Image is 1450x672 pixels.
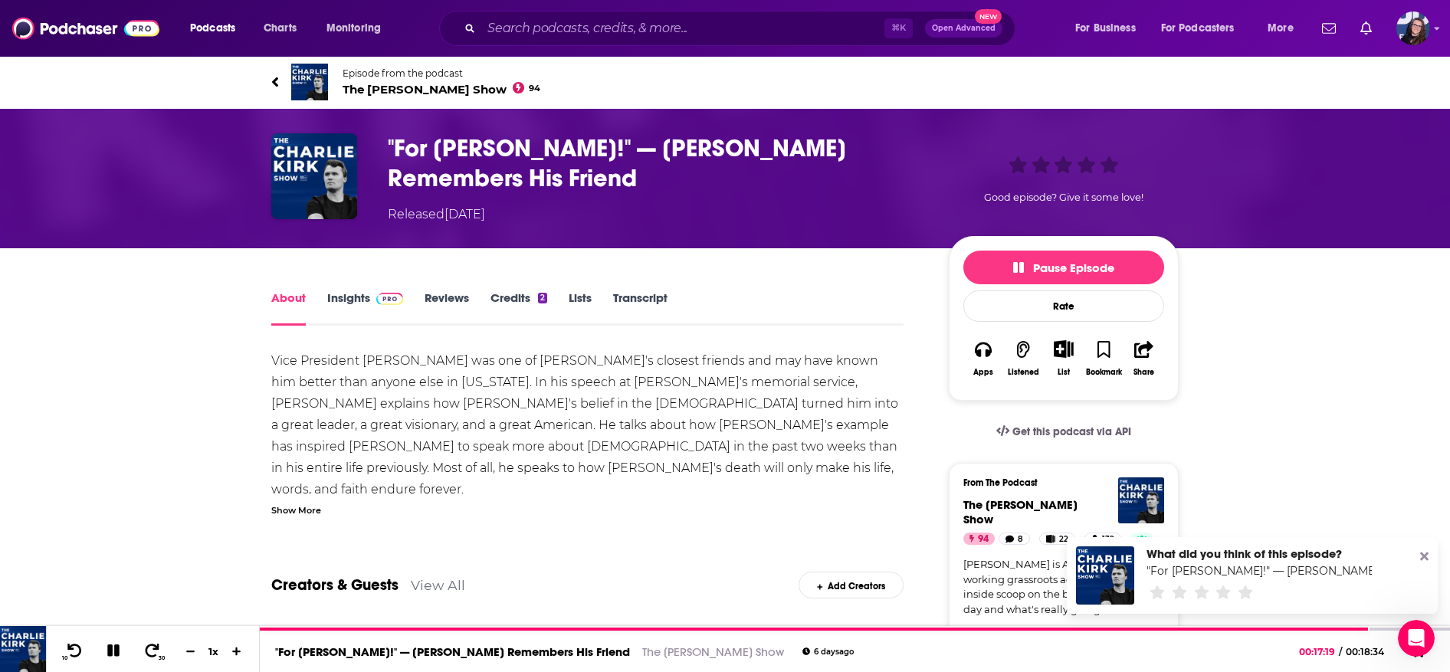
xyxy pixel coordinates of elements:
[327,290,403,326] a: InsightsPodchaser Pro
[1059,532,1068,547] span: 22
[343,67,540,79] span: Episode from the podcast
[1342,646,1399,657] span: 00:18:34
[1076,546,1134,605] img: "For Charlie!" — JD Vance Remembers His Friend
[1065,16,1155,41] button: open menu
[963,330,1003,386] button: Apps
[481,16,884,41] input: Search podcasts, credits, & more...
[1048,340,1079,357] button: Show More Button
[529,85,540,92] span: 94
[190,18,235,39] span: Podcasts
[802,647,854,656] div: 6 days ago
[388,205,485,224] div: Released [DATE]
[1396,11,1430,45] img: User Profile
[978,532,989,547] span: 94
[1058,367,1070,377] div: List
[1316,15,1342,41] a: Show notifications dropdown
[179,16,255,41] button: open menu
[12,14,159,43] img: Podchaser - Follow, Share and Rate Podcasts
[1151,16,1257,41] button: open menu
[1003,330,1043,386] button: Listened
[1075,18,1136,39] span: For Business
[201,645,227,657] div: 1 x
[1339,646,1342,657] span: /
[1044,330,1084,386] div: Show More ButtonList
[1086,368,1122,377] div: Bookmark
[59,642,88,661] button: 10
[1102,532,1114,547] span: 132
[569,290,592,326] a: Lists
[538,293,547,303] div: 2
[1133,368,1154,377] div: Share
[1257,16,1313,41] button: open menu
[1012,425,1131,438] span: Get this podcast via API
[999,533,1030,545] a: 8
[139,642,168,661] button: 30
[932,25,996,32] span: Open Advanced
[376,293,403,305] img: Podchaser Pro
[1084,533,1121,545] a: 132
[884,18,913,38] span: ⌘ K
[343,82,540,97] span: The [PERSON_NAME] Show
[264,18,297,39] span: Charts
[326,18,381,39] span: Monitoring
[963,477,1152,488] h3: From The Podcast
[62,655,67,661] span: 10
[1299,646,1339,657] span: 00:17:19
[271,350,904,586] div: Vice President [PERSON_NAME] was one of [PERSON_NAME]'s closest friends and may have known him be...
[963,497,1078,526] a: The Charlie Kirk Show
[254,16,306,41] a: Charts
[275,644,630,659] a: "For [PERSON_NAME]!" — [PERSON_NAME] Remembers His Friend
[975,9,1002,24] span: New
[316,16,401,41] button: open menu
[1396,11,1430,45] button: Show profile menu
[1354,15,1378,41] a: Show notifications dropdown
[490,290,547,326] a: Credits2
[159,655,165,661] span: 30
[973,368,993,377] div: Apps
[271,133,357,219] img: "For Charlie!" — JD Vance Remembers His Friend
[1396,11,1430,45] span: Logged in as CallieDaruk
[1008,368,1039,377] div: Listened
[411,577,465,593] a: View All
[1118,477,1164,523] img: The Charlie Kirk Show
[1147,546,1372,561] div: What did you think of this episode?
[984,413,1143,451] a: Get this podcast via API
[963,290,1164,322] div: Rate
[799,572,904,598] div: Add Creators
[925,19,1002,38] button: Open AdvancedNew
[454,11,1030,46] div: Search podcasts, credits, & more...
[1013,261,1114,275] span: Pause Episode
[271,64,1179,100] a: The Charlie Kirk ShowEpisode from the podcastThe [PERSON_NAME] Show94
[613,290,668,326] a: Transcript
[271,290,306,326] a: About
[1161,18,1235,39] span: For Podcasters
[388,133,924,193] h1: "For Charlie!" — JD Vance Remembers His Friend
[1018,532,1023,547] span: 8
[963,251,1164,284] button: Pause Episode
[1084,330,1124,386] button: Bookmark
[1039,533,1075,545] a: 22
[1398,620,1435,657] iframe: Intercom live chat
[1268,18,1294,39] span: More
[963,533,995,545] a: 94
[642,644,784,659] a: The [PERSON_NAME] Show
[984,192,1143,203] span: Good episode? Give it some love!
[425,290,469,326] a: Reviews
[271,575,399,595] a: Creators & Guests
[1124,330,1164,386] button: Share
[291,64,328,100] img: The Charlie Kirk Show
[963,557,1164,617] a: [PERSON_NAME] is America's hardest working grassroots activist who has your inside scoop on the b...
[963,497,1078,526] span: The [PERSON_NAME] Show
